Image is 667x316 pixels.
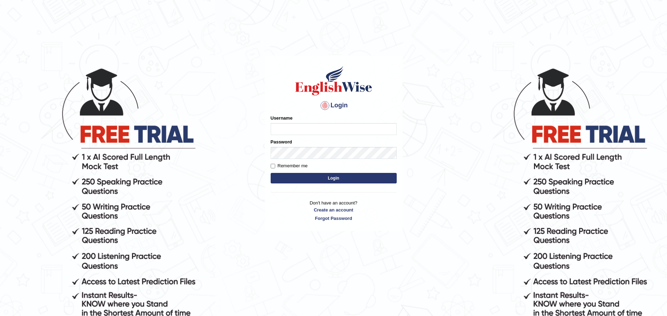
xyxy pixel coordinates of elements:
input: Remember me [271,164,275,168]
button: Login [271,173,397,183]
a: Forgot Password [271,215,397,222]
p: Don't have an account? [271,200,397,221]
img: Logo of English Wise sign in for intelligent practice with AI [294,65,374,96]
label: Remember me [271,162,308,169]
h4: Login [271,100,397,111]
label: Password [271,139,292,145]
a: Create an account [271,207,397,213]
label: Username [271,115,293,121]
